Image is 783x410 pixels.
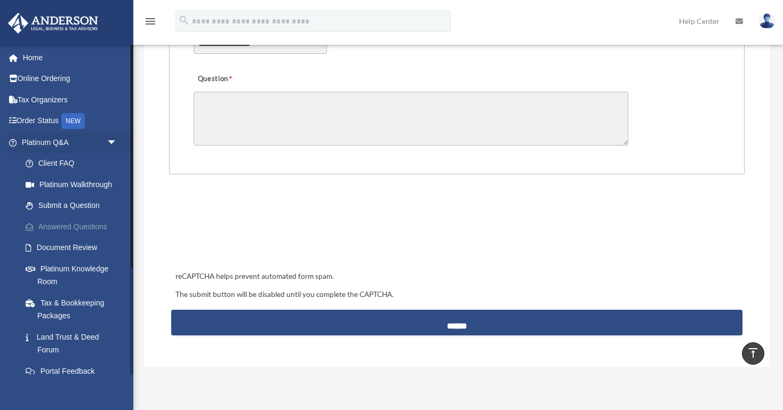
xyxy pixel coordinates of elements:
a: Home [7,47,133,68]
i: search [178,14,190,26]
label: Question [194,72,276,87]
a: vertical_align_top [742,342,764,365]
a: Tax & Bookkeeping Packages [15,292,133,326]
a: Land Trust & Deed Forum [15,326,133,360]
a: Platinum Q&Aarrow_drop_down [7,132,133,153]
a: Submit a Question [15,195,128,216]
a: Portal Feedback [15,360,133,382]
i: vertical_align_top [747,347,760,359]
a: Order StatusNEW [7,110,133,132]
a: Answered Questions [15,216,133,237]
img: Anderson Advisors Platinum Portal [5,13,101,34]
div: reCAPTCHA helps prevent automated form spam. [171,270,742,283]
span: arrow_drop_down [107,132,128,154]
a: Tax Organizers [7,89,133,110]
a: Platinum Knowledge Room [15,258,133,292]
iframe: reCAPTCHA [172,207,334,249]
a: menu [144,19,157,28]
a: Document Review [15,237,133,259]
div: The submit button will be disabled until you complete the CAPTCHA. [171,288,742,301]
a: Client FAQ [15,153,133,174]
a: Online Ordering [7,68,133,90]
i: menu [144,15,157,28]
div: NEW [61,113,85,129]
a: Platinum Walkthrough [15,174,133,195]
img: User Pic [759,13,775,29]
